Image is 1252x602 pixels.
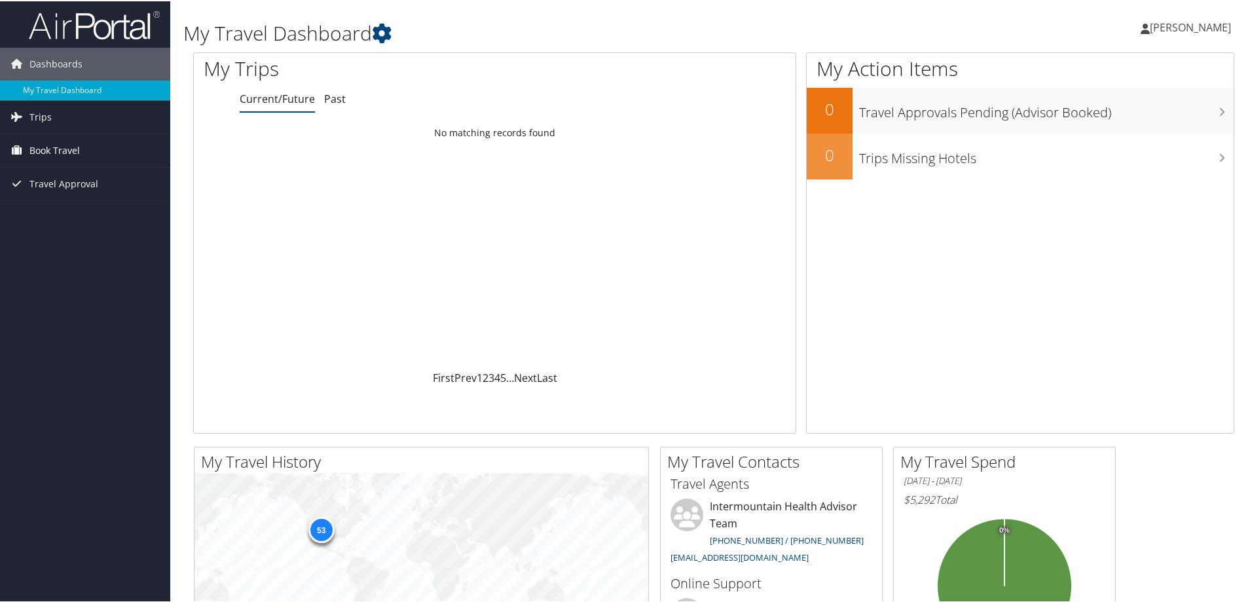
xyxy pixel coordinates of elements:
li: Intermountain Health Advisor Team [664,497,879,567]
h1: My Trips [204,54,535,81]
span: Travel Approval [29,166,98,199]
span: … [506,369,514,384]
a: [EMAIL_ADDRESS][DOMAIN_NAME] [671,550,809,562]
a: Past [324,90,346,105]
a: [PHONE_NUMBER] / [PHONE_NUMBER] [710,533,864,545]
div: 53 [308,516,334,542]
h6: [DATE] - [DATE] [904,474,1105,486]
span: Trips [29,100,52,132]
h6: Total [904,491,1105,506]
a: [PERSON_NAME] [1141,7,1244,46]
a: 5 [500,369,506,384]
h3: Travel Approvals Pending (Advisor Booked) [859,96,1234,121]
td: No matching records found [194,120,796,143]
span: Dashboards [29,47,83,79]
h2: My Travel Contacts [667,449,882,472]
h1: My Travel Dashboard [183,18,891,46]
a: 3 [488,369,494,384]
a: 2 [483,369,488,384]
h2: My Travel Spend [900,449,1115,472]
h2: My Travel History [201,449,648,472]
span: Book Travel [29,133,80,166]
h2: 0 [807,143,853,165]
a: 0Travel Approvals Pending (Advisor Booked) [807,86,1234,132]
a: Last [537,369,557,384]
a: Current/Future [240,90,315,105]
h1: My Action Items [807,54,1234,81]
h3: Online Support [671,573,872,592]
a: First [433,369,454,384]
a: 4 [494,369,500,384]
span: $5,292 [904,491,935,506]
span: [PERSON_NAME] [1150,19,1231,33]
a: Next [514,369,537,384]
a: Prev [454,369,477,384]
h2: 0 [807,97,853,119]
tspan: 0% [999,525,1010,533]
h3: Travel Agents [671,474,872,492]
a: 1 [477,369,483,384]
h3: Trips Missing Hotels [859,141,1234,166]
a: 0Trips Missing Hotels [807,132,1234,178]
img: airportal-logo.png [29,9,160,39]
